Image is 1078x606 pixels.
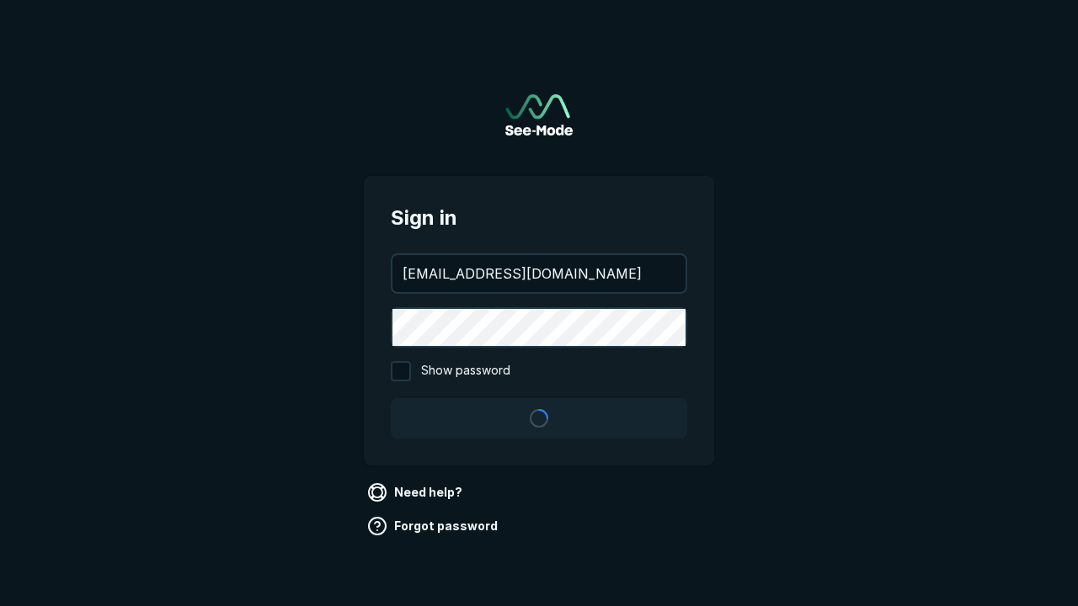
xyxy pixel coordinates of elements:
a: Need help? [364,479,469,506]
span: Sign in [391,203,687,233]
a: Go to sign in [505,94,573,136]
img: See-Mode Logo [505,94,573,136]
input: your@email.com [392,255,686,292]
span: Show password [421,361,510,381]
a: Forgot password [364,513,504,540]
